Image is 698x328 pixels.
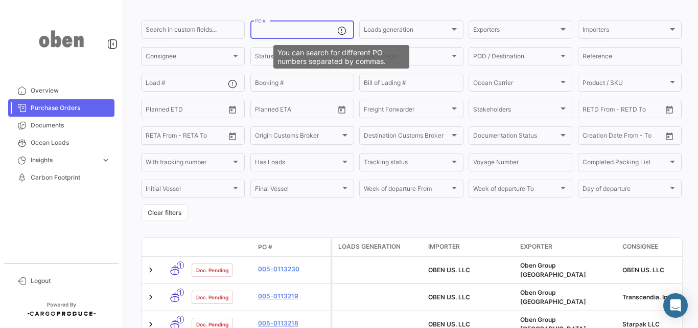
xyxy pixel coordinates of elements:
[473,107,559,114] span: Stakeholders
[520,289,586,305] span: Oben Group Perú
[101,156,110,165] span: expand_more
[364,28,449,35] span: Loads generation
[8,169,114,186] a: Carbon Footprint
[188,243,254,251] datatable-header-cell: Doc. Status
[162,243,188,251] datatable-header-cell: Transport mode
[36,12,87,65] img: oben-logo.png
[583,160,668,167] span: Completed Packing List
[622,320,660,328] span: Starpak LLC
[663,293,688,318] div: Abrir Intercom Messenger
[8,117,114,134] a: Documents
[473,81,559,88] span: Ocean Carrier
[8,82,114,99] a: Overview
[146,134,160,141] input: From
[473,187,559,194] span: Week of departure To
[334,102,350,117] button: Open calendar
[516,238,618,256] datatable-header-cell: Exporter
[622,266,664,274] span: OBEN US. LLC
[364,107,449,114] span: Freight Forwarder
[255,107,269,114] input: From
[146,187,231,194] span: Initial Vessel
[622,293,671,301] span: Transcendia. Inc
[8,99,114,117] a: Purchase Orders
[196,266,228,274] span: Doc. Pending
[520,261,586,278] span: Oben Group Perú
[31,173,110,182] span: Carbon Footprint
[31,138,110,147] span: Ocean Loads
[332,238,424,256] datatable-header-cell: Loads generation
[146,160,231,167] span: With tracking number
[255,187,340,194] span: Final Vessel
[146,292,156,302] a: Expand/Collapse Row
[364,160,449,167] span: Tracking status
[662,102,677,117] button: Open calendar
[177,261,184,269] span: 1
[604,134,642,141] input: To
[428,266,470,274] span: OBEN US. LLC
[428,242,460,251] span: Importer
[338,242,401,251] span: Loads generation
[428,293,470,301] span: OBEN US. LLC
[254,238,331,256] datatable-header-cell: PO #
[31,103,110,113] span: Purchase Orders
[473,134,559,141] span: Documentation Status
[473,28,559,35] span: Exporters
[31,276,110,286] span: Logout
[258,319,327,328] a: 005-0113218
[196,293,228,301] span: Doc. Pending
[583,107,597,114] input: From
[258,243,272,252] span: PO #
[258,292,327,301] a: 005-0113219
[146,265,156,275] a: Expand/Collapse Row
[276,107,314,114] input: To
[177,289,184,296] span: 1
[255,160,340,167] span: Has Loads
[662,128,677,144] button: Open calendar
[225,128,240,144] button: Open calendar
[141,204,188,221] button: Clear filters
[622,242,658,251] span: Consignee
[273,45,409,69] div: You can search for different PO numbers separated by commas.
[8,134,114,151] a: Ocean Loads
[177,316,184,323] span: 1
[583,28,668,35] span: Importers
[167,134,205,141] input: To
[167,107,205,114] input: To
[31,121,110,130] span: Documents
[31,156,97,165] span: Insights
[520,242,552,251] span: Exporter
[583,187,668,194] span: Day of departure
[364,134,449,141] span: Destination Customs Broker
[583,81,668,88] span: Product / SKU
[604,107,642,114] input: To
[258,265,327,274] a: 005-0113230
[364,187,449,194] span: Week of departure From
[146,54,231,61] span: Consignee
[424,238,516,256] datatable-header-cell: Importer
[473,54,559,61] span: POD / Destination
[255,134,340,141] span: Origin Customs Broker
[428,320,470,328] span: OBEN US. LLC
[146,107,160,114] input: From
[225,102,240,117] button: Open calendar
[255,54,340,61] span: Status
[583,134,597,141] input: From
[31,86,110,95] span: Overview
